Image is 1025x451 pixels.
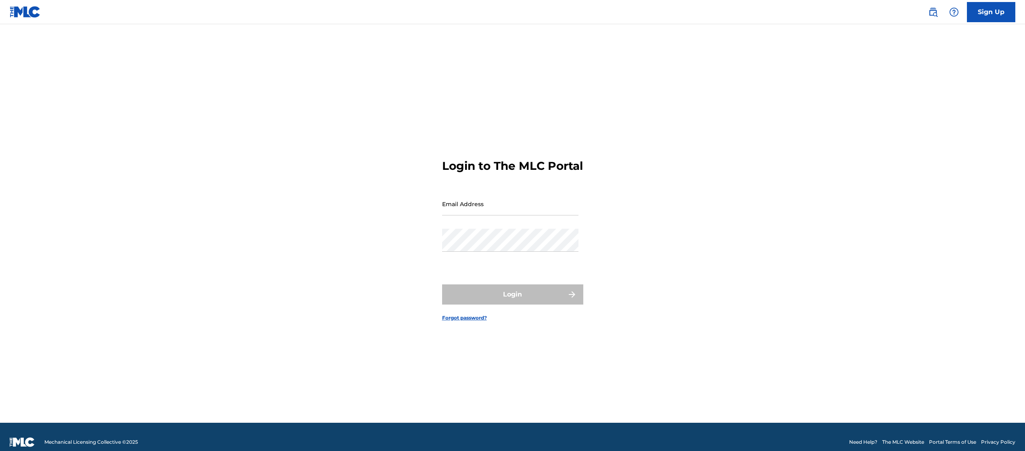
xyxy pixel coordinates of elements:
a: Privacy Policy [981,438,1015,446]
div: Help [946,4,962,20]
a: Public Search [925,4,941,20]
img: help [949,7,959,17]
a: Portal Terms of Use [929,438,976,446]
img: logo [10,437,35,447]
a: Forgot password? [442,314,487,322]
span: Mechanical Licensing Collective © 2025 [44,438,138,446]
a: Need Help? [849,438,877,446]
h3: Login to The MLC Portal [442,159,583,173]
a: The MLC Website [882,438,924,446]
a: Sign Up [967,2,1015,22]
img: search [928,7,938,17]
img: MLC Logo [10,6,41,18]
